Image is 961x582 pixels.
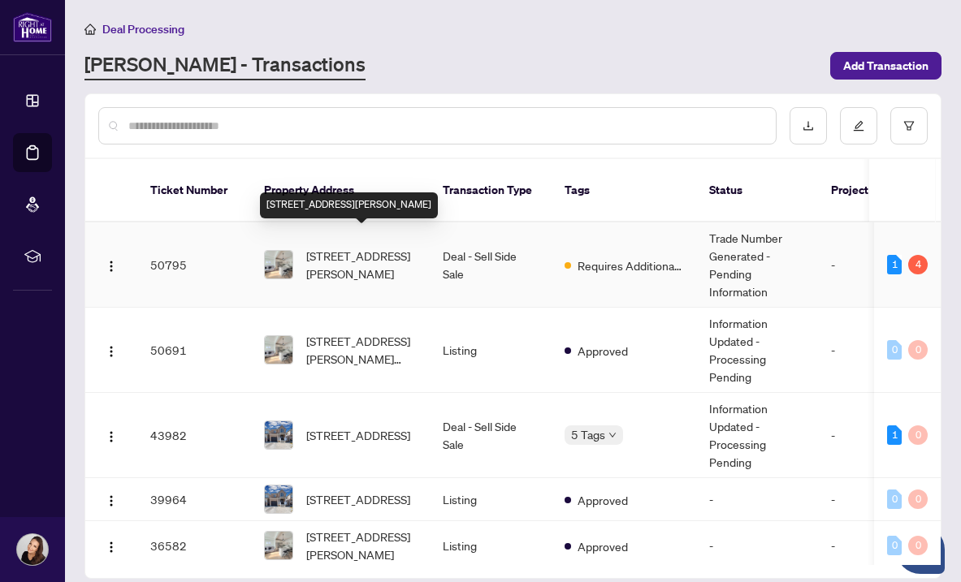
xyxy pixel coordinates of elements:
button: Logo [98,532,124,558]
img: Profile Icon [17,534,48,565]
td: 50795 [137,222,251,308]
img: Logo [105,260,118,273]
th: Transaction Type [430,159,552,222]
div: [STREET_ADDRESS][PERSON_NAME] [260,192,438,218]
td: 43982 [137,393,251,478]
div: 0 [908,340,928,360]
span: [STREET_ADDRESS] [306,426,410,444]
span: [STREET_ADDRESS][PERSON_NAME] [306,247,417,282]
span: 5 Tags [571,425,605,444]
img: Logo [105,345,118,358]
th: Tags [552,159,696,222]
td: - [818,222,916,308]
div: 4 [908,255,928,274]
button: Logo [98,337,124,363]
div: 0 [908,536,928,555]
td: Listing [430,308,552,393]
td: - [696,478,818,521]
span: home [84,24,96,35]
th: Property Address [251,159,430,222]
span: Requires Additional Docs [578,257,683,274]
div: 1 [887,255,902,274]
span: [STREET_ADDRESS][PERSON_NAME] [306,528,417,563]
img: thumbnail-img [265,532,292,559]
span: download [803,120,814,131]
td: - [696,521,818,571]
div: 0 [887,340,902,360]
td: - [818,308,916,393]
button: Logo [98,486,124,512]
img: thumbnail-img [265,485,292,513]
button: download [790,107,827,144]
button: Add Transaction [830,52,942,80]
td: 39964 [137,478,251,521]
img: thumbnail-img [265,421,292,449]
span: [STREET_ADDRESS][PERSON_NAME][PERSON_NAME] [306,332,417,368]
span: filter [903,120,915,131]
div: 0 [908,425,928,445]
span: Deal Processing [102,22,184,37]
td: - [818,478,916,521]
span: edit [853,120,864,131]
button: edit [840,107,877,144]
img: thumbnail-img [265,251,292,278]
td: 36582 [137,521,251,571]
img: thumbnail-img [265,336,292,364]
th: Status [696,159,818,222]
td: Listing [430,521,552,571]
th: Project Name [818,159,916,222]
img: Logo [105,494,118,507]
span: Approved [578,491,628,509]
div: 0 [887,536,902,555]
span: Approved [578,537,628,555]
div: 0 [908,489,928,509]
td: Trade Number Generated - Pending Information [696,222,818,308]
span: Add Transaction [843,53,929,79]
span: Approved [578,342,628,360]
td: Deal - Sell Side Sale [430,222,552,308]
button: filter [890,107,928,144]
button: Logo [98,422,124,448]
td: - [818,393,916,478]
div: 1 [887,425,902,445]
button: Logo [98,252,124,278]
td: 50691 [137,308,251,393]
td: Deal - Sell Side Sale [430,393,552,478]
td: Listing [430,478,552,521]
a: [PERSON_NAME] - Transactions [84,51,366,80]
span: [STREET_ADDRESS] [306,490,410,508]
td: - [818,521,916,571]
div: 0 [887,489,902,509]
img: logo [13,12,52,42]
img: Logo [105,430,118,443]
th: Ticket Number [137,159,251,222]
td: Information Updated - Processing Pending [696,308,818,393]
img: Logo [105,541,118,554]
span: down [608,431,617,439]
td: Information Updated - Processing Pending [696,393,818,478]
